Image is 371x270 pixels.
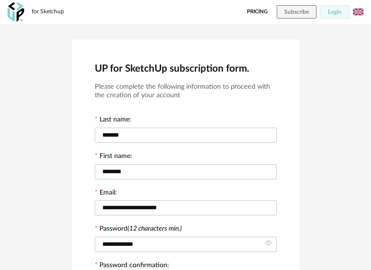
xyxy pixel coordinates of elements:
label: Password [100,225,182,232]
button: Subscribe [277,5,317,19]
img: us [353,7,363,17]
label: Email: [95,189,117,198]
label: First name: [95,153,132,161]
a: Pricing [247,5,268,19]
h3: Please complete the following information to proceed with the creation of your account [95,83,277,100]
span: Subscribe [284,9,309,15]
label: Last name: [95,116,131,125]
button: Login [320,5,349,19]
img: OXP [8,2,24,22]
h2: UP for SketchUp subscription form. [95,62,277,75]
span: Login [328,9,342,15]
div: for Sketchup [32,8,64,16]
i: (12 characters min.) [127,225,182,232]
